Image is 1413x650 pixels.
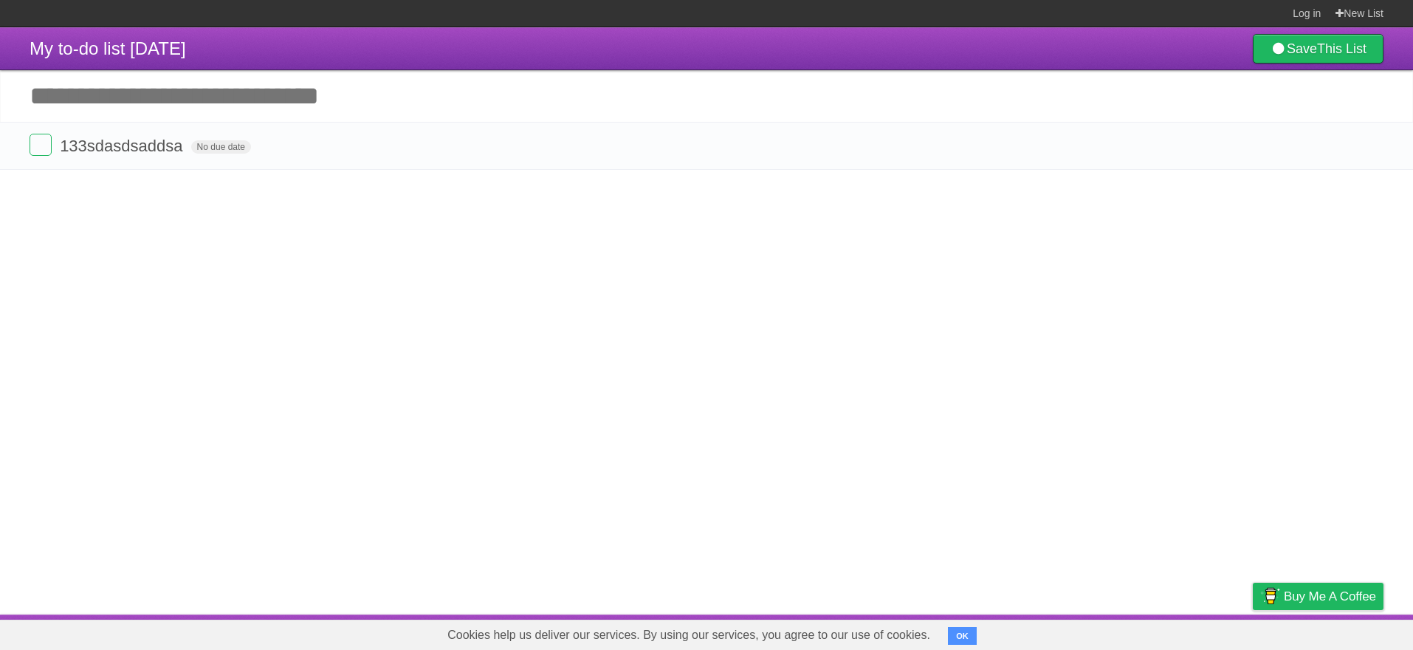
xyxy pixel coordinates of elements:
[1253,583,1383,610] a: Buy me a coffee
[948,627,977,645] button: OK
[30,134,52,156] label: Done
[1290,618,1383,646] a: Suggest a feature
[1260,584,1280,609] img: Buy me a coffee
[1056,618,1087,646] a: About
[1284,584,1376,609] span: Buy me a coffee
[1183,618,1216,646] a: Terms
[1253,34,1383,64] a: SaveThis List
[30,38,186,58] span: My to-do list [DATE]
[1234,618,1272,646] a: Privacy
[1317,41,1366,56] b: This List
[191,140,251,154] span: No due date
[1105,618,1165,646] a: Developers
[433,620,945,650] span: Cookies help us deliver our services. By using our services, you agree to our use of cookies.
[60,137,186,155] span: 133sdasdsaddsa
